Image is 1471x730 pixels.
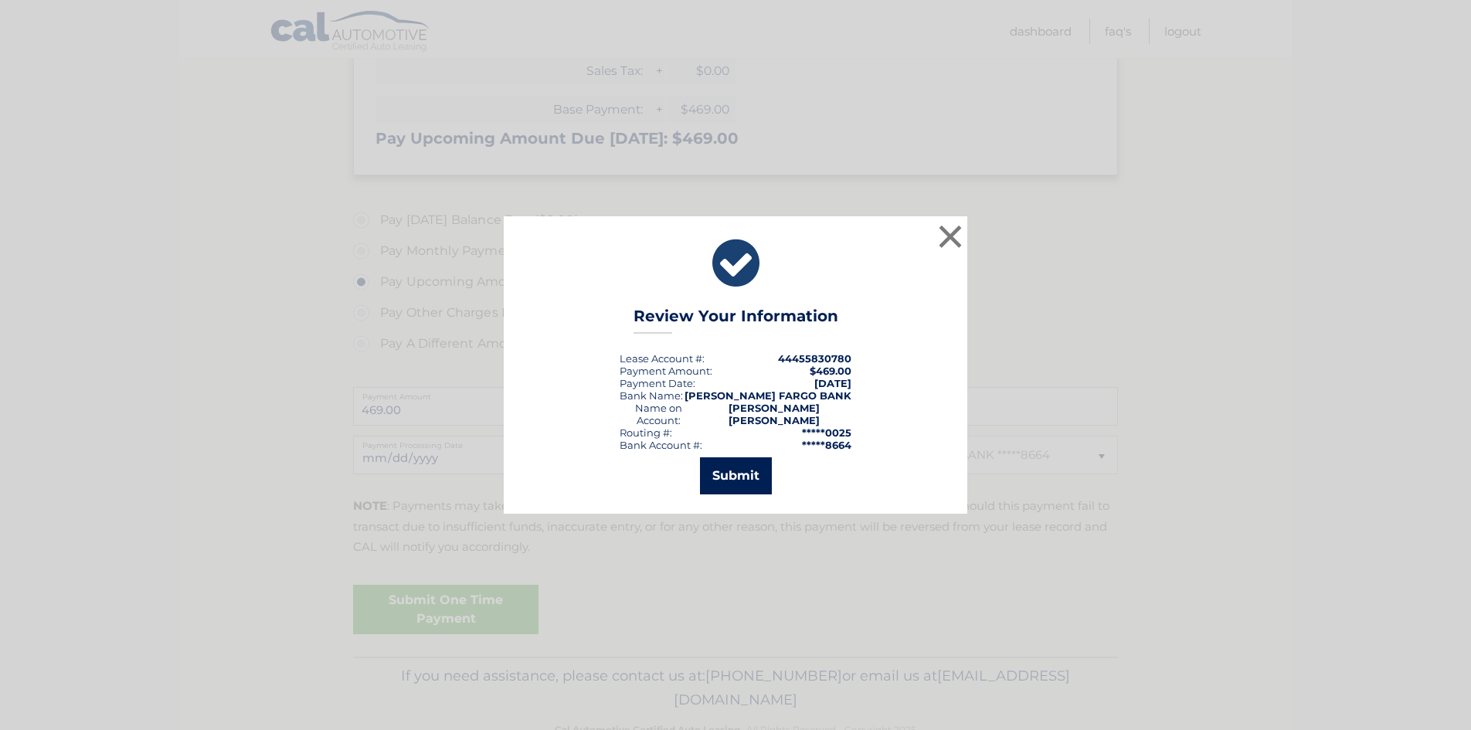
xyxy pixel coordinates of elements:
[620,377,695,389] div: :
[935,221,966,252] button: ×
[778,352,851,365] strong: 44455830780
[634,307,838,334] h3: Review Your Information
[620,439,702,451] div: Bank Account #:
[620,377,693,389] span: Payment Date
[620,352,705,365] div: Lease Account #:
[620,426,672,439] div: Routing #:
[685,389,851,402] strong: [PERSON_NAME] FARGO BANK
[700,457,772,494] button: Submit
[814,377,851,389] span: [DATE]
[729,402,820,426] strong: [PERSON_NAME] [PERSON_NAME]
[620,365,712,377] div: Payment Amount:
[620,389,683,402] div: Bank Name:
[620,402,698,426] div: Name on Account:
[810,365,851,377] span: $469.00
